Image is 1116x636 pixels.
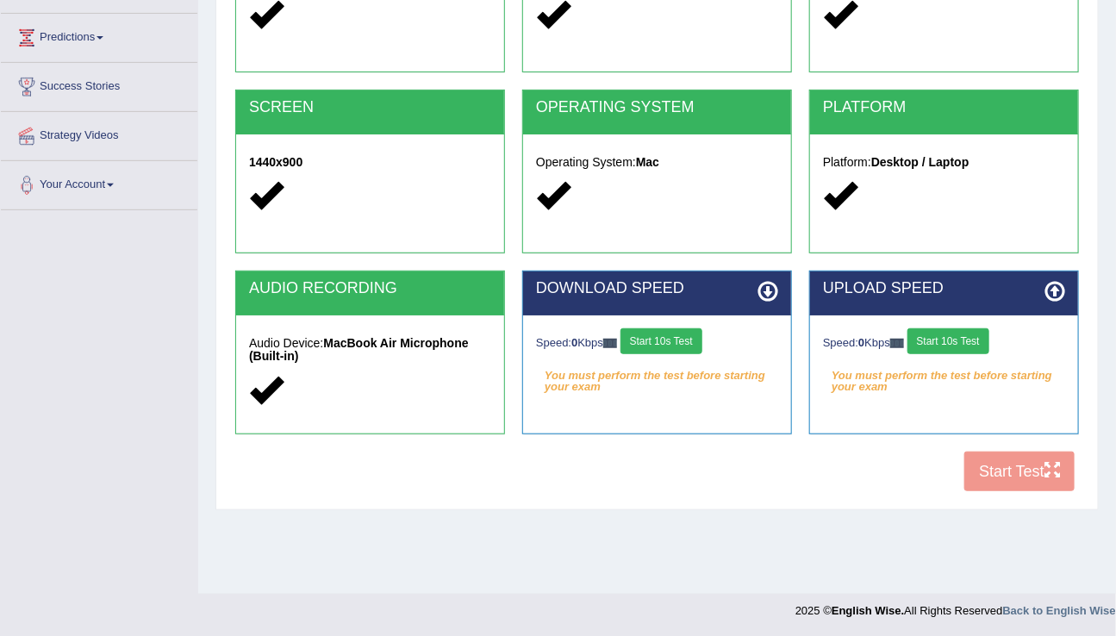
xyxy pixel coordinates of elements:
h2: PLATFORM [823,99,1065,116]
div: Speed: Kbps [536,328,778,359]
strong: 0 [571,336,577,349]
img: ajax-loader-fb-connection.gif [603,339,617,348]
em: You must perform the test before starting your exam [536,363,778,389]
button: Start 10s Test [620,328,702,354]
h5: Audio Device: [249,337,491,364]
a: Predictions [1,14,197,57]
a: Success Stories [1,63,197,106]
a: Your Account [1,161,197,204]
h2: UPLOAD SPEED [823,280,1065,297]
h5: Operating System: [536,156,778,169]
div: 2025 © All Rights Reserved [795,594,1116,619]
strong: MacBook Air Microphone (Built-in) [249,336,469,363]
strong: English Wise. [832,604,904,617]
h5: Platform: [823,156,1065,169]
h2: SCREEN [249,99,491,116]
button: Start 10s Test [907,328,989,354]
strong: 0 [858,336,864,349]
a: Back to English Wise [1003,604,1116,617]
strong: Desktop / Laptop [871,155,969,169]
h2: AUDIO RECORDING [249,280,491,297]
a: Strategy Videos [1,112,197,155]
div: Speed: Kbps [823,328,1065,359]
strong: Mac [636,155,659,169]
img: ajax-loader-fb-connection.gif [890,339,904,348]
strong: 1440x900 [249,155,302,169]
h2: DOWNLOAD SPEED [536,280,778,297]
h2: OPERATING SYSTEM [536,99,778,116]
em: You must perform the test before starting your exam [823,363,1065,389]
